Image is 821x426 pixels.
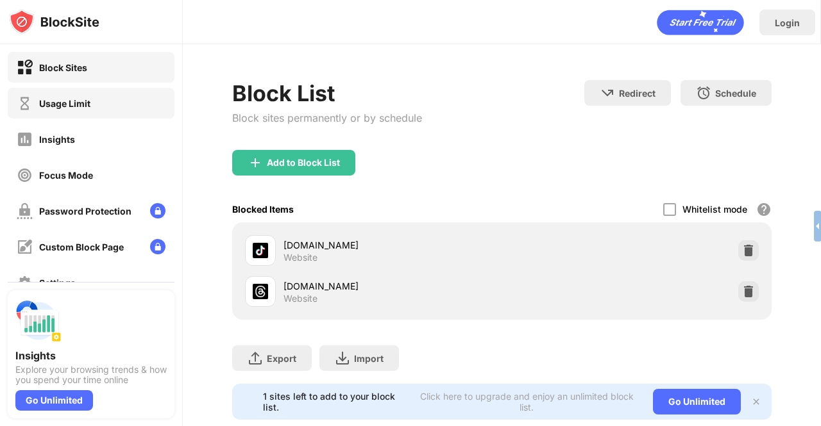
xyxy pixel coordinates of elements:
[253,243,268,258] img: favicons
[232,80,422,106] div: Block List
[17,131,33,147] img: insights-off.svg
[416,391,638,413] div: Click here to upgrade and enjoy an unlimited block list.
[653,389,741,414] div: Go Unlimited
[232,204,294,215] div: Blocked Items
[17,95,33,111] img: time-usage-off.svg
[284,252,317,263] div: Website
[39,134,75,145] div: Insights
[775,17,800,28] div: Login
[715,88,756,99] div: Schedule
[751,397,761,407] img: x-button.svg
[15,390,93,411] div: Go Unlimited
[39,62,87,73] div: Block Sites
[17,203,33,219] img: password-protection-off.svg
[39,170,93,181] div: Focus Mode
[15,298,62,344] img: push-insights.svg
[619,88,656,99] div: Redirect
[150,239,165,254] img: lock-menu.svg
[267,353,296,364] div: Export
[284,238,502,252] div: [DOMAIN_NAME]
[284,293,317,304] div: Website
[9,9,99,35] img: logo-blocksite.svg
[263,391,408,413] div: 1 sites left to add to your block list.
[17,167,33,183] img: focus-off.svg
[39,206,131,217] div: Password Protection
[682,204,747,215] div: Whitelist mode
[253,284,268,299] img: favicons
[15,349,167,362] div: Insights
[657,10,744,35] div: animation
[39,98,90,109] div: Usage Limit
[150,203,165,218] img: lock-menu.svg
[15,365,167,385] div: Explore your browsing trends & how you spend your time online
[17,239,33,255] img: customize-block-page-off.svg
[354,353,384,364] div: Import
[284,279,502,293] div: [DOMAIN_NAME]
[17,60,33,76] img: block-on.svg
[17,275,33,291] img: settings-off.svg
[39,242,124,252] div: Custom Block Page
[267,158,340,168] div: Add to Block List
[232,111,422,124] div: Block sites permanently or by schedule
[39,277,76,288] div: Settings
